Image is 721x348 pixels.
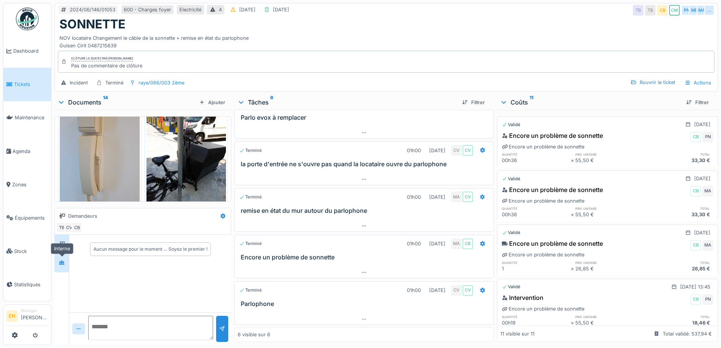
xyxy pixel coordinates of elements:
[575,157,644,164] div: 55,50 €
[502,293,543,302] div: Intervention
[575,206,644,211] h6: prix unitaire
[3,134,51,168] a: Agenda
[139,79,184,86] div: raye/066/003 2ème
[451,192,462,202] div: MA
[21,308,48,324] li: [PERSON_NAME]
[502,229,520,236] div: Validé
[407,194,421,201] div: 01h00
[462,239,473,249] div: CB
[575,314,644,319] h6: prix unitaire
[694,229,710,236] div: [DATE]
[644,206,713,211] h6: total
[694,121,710,128] div: [DATE]
[273,6,289,13] div: [DATE]
[219,6,222,13] div: 4
[680,283,710,290] div: [DATE] 13:45
[239,287,262,293] div: Terminé
[241,300,490,307] h3: Parlophone
[3,234,51,268] a: Stock
[502,197,584,204] div: Encore un problème de sonnette
[681,5,692,16] div: PN
[502,239,603,248] div: Encore un problème de sonnette
[681,77,715,88] div: Actions
[628,77,678,87] div: Rouvrir le ticket
[690,294,701,305] div: CB
[71,56,133,61] div: Clôturé le [DATE] par [PERSON_NAME]
[502,206,571,211] h6: quantité
[196,97,228,108] div: Ajouter
[239,240,262,247] div: Terminé
[451,145,462,156] div: CV
[407,240,421,247] div: 01h00
[644,314,713,319] h6: total
[451,239,462,249] div: MA
[644,157,713,164] div: 33,30 €
[13,47,48,55] span: Dashboard
[696,5,707,16] div: MA
[459,97,488,108] div: Filtrer
[704,5,715,16] div: …
[6,311,18,322] li: EN
[14,248,48,255] span: Stock
[502,319,571,326] div: 00h19
[21,308,48,314] div: Manager
[237,98,456,107] div: Tâches
[407,287,421,294] div: 01h00
[241,207,490,214] h3: remise en état du mur autour du parlophone
[103,98,108,107] sup: 14
[663,330,712,337] div: Total validé: 537,94 €
[3,68,51,101] a: Tickets
[502,260,571,265] h6: quantité
[502,314,571,319] h6: quantité
[702,294,713,305] div: PN
[3,268,51,301] a: Statistiques
[70,79,88,86] div: Incident
[575,265,644,272] div: 26,85 €
[3,34,51,68] a: Dashboard
[571,211,576,218] div: ×
[238,331,270,339] div: 6 visible sur 6
[694,175,710,182] div: [DATE]
[72,222,82,233] div: CB
[451,285,462,296] div: CV
[575,260,644,265] h6: prix unitaire
[429,194,445,201] div: [DATE]
[59,17,125,31] h1: SONNETTE
[93,246,207,253] div: Aucun message pour le moment … Soyez le premier !
[502,305,584,312] div: Encore un problème de sonnette
[502,211,571,218] div: 00h36
[462,192,473,202] div: CV
[502,152,571,157] h6: quantité
[690,186,701,197] div: CB
[429,147,445,154] div: [DATE]
[241,161,490,168] h3: la porte d'entrée ne s'ouvre pas quand la locataire ouvre du parlophone
[529,98,533,107] sup: 11
[429,287,445,294] div: [DATE]
[3,101,51,134] a: Maintenance
[12,181,48,188] span: Zones
[657,5,668,16] div: CB
[575,152,644,157] h6: prix unitaire
[502,185,603,194] div: Encore un problème de sonnette
[571,157,576,164] div: ×
[644,319,713,326] div: 18,46 €
[239,147,262,154] div: Terminé
[239,6,255,13] div: [DATE]
[502,143,584,150] div: Encore un problème de sonnette
[690,132,701,142] div: CB
[124,6,171,13] div: 600 - Charges foyer
[56,222,67,233] div: TB
[502,157,571,164] div: 00h36
[502,176,520,182] div: Validé
[407,147,421,154] div: 01h00
[241,254,490,261] h3: Encore un problème de sonnette
[702,186,713,197] div: MA
[16,8,39,30] img: Badge_color-CXgf-gQk.svg
[70,6,115,13] div: 2024/06/146/01053
[51,243,73,254] div: Interne
[14,281,48,288] span: Statistiques
[644,260,713,265] h6: total
[575,211,644,218] div: 55,50 €
[462,285,473,296] div: CV
[702,132,713,142] div: PN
